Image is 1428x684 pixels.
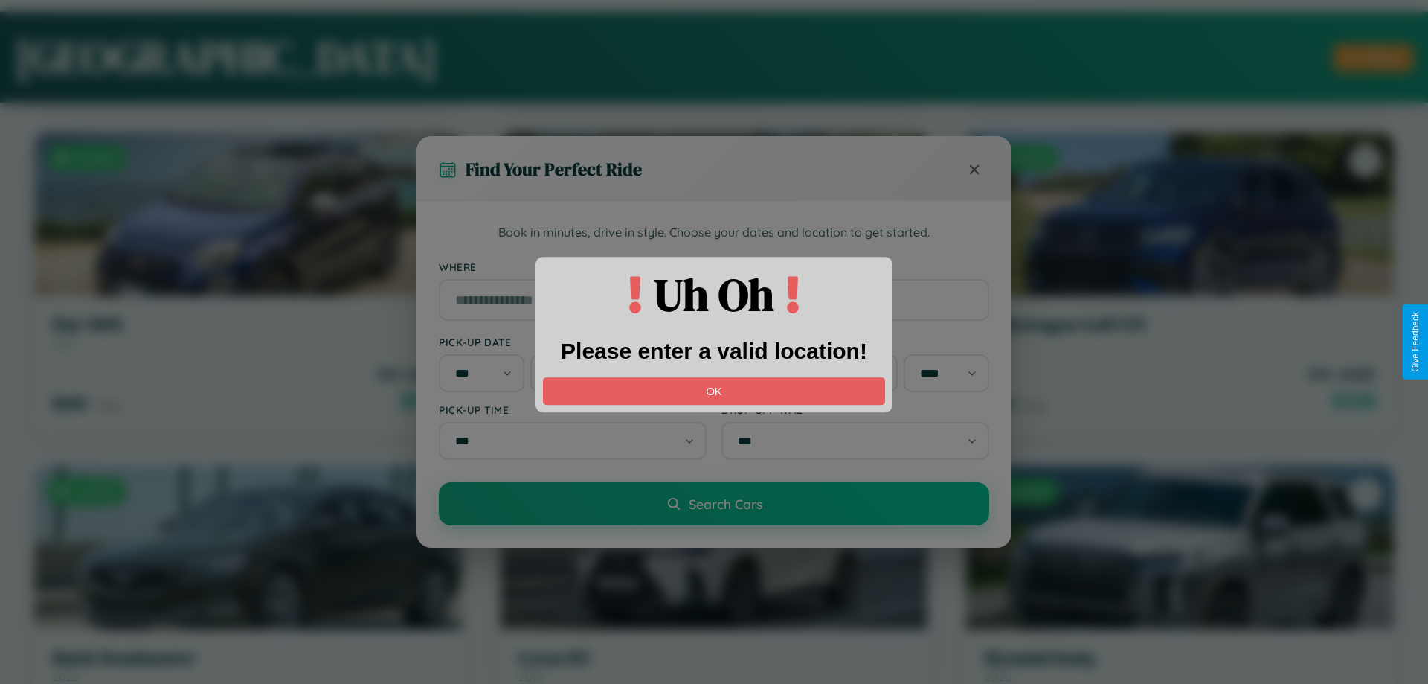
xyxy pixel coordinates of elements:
span: Search Cars [689,496,762,512]
label: Pick-up Time [439,403,707,416]
p: Book in minutes, drive in style. Choose your dates and location to get started. [439,223,989,243]
h3: Find Your Perfect Ride [466,157,642,182]
label: Drop-off Time [721,403,989,416]
label: Pick-up Date [439,336,707,348]
label: Where [439,261,989,273]
label: Drop-off Date [721,336,989,348]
